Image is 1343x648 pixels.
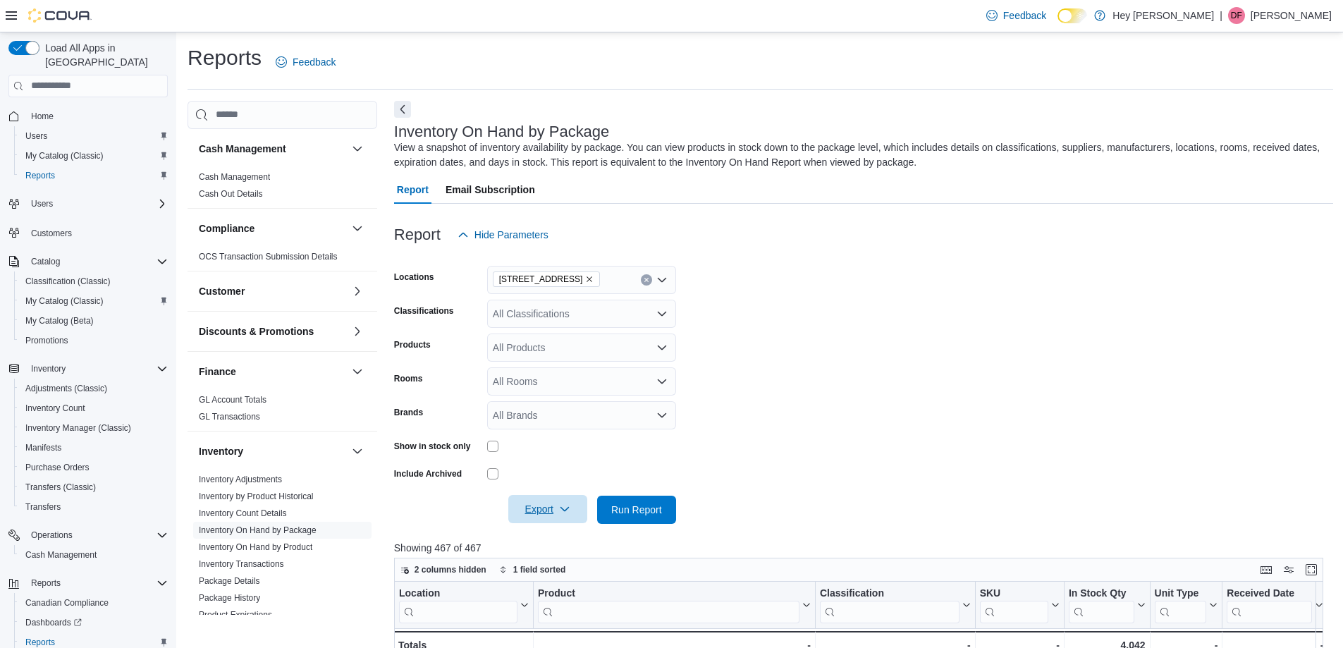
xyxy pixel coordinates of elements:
button: Manifests [14,438,173,458]
span: Dashboards [25,617,82,628]
span: Reports [31,577,61,589]
button: Inventory [199,444,346,458]
span: Inventory Transactions [199,558,284,570]
span: Cash Out Details [199,188,263,200]
button: Cash Management [14,545,173,565]
span: [STREET_ADDRESS] [499,272,583,286]
button: In Stock Qty [1069,587,1146,623]
span: 2 columns hidden [415,564,486,575]
span: Product Expirations [199,609,272,621]
span: GL Transactions [199,411,260,422]
button: Promotions [14,331,173,350]
span: Transfers (Classic) [20,479,168,496]
div: Received Date [1227,587,1312,623]
button: Product [538,587,811,623]
span: Purchase Orders [25,462,90,473]
div: Compliance [188,248,377,271]
a: Inventory Manager (Classic) [20,420,137,436]
a: My Catalog (Classic) [20,147,109,164]
div: Classification [820,587,959,623]
span: Dark Mode [1057,23,1058,24]
a: Adjustments (Classic) [20,380,113,397]
a: Dashboards [20,614,87,631]
span: My Catalog (Classic) [20,147,168,164]
button: Unit Type [1154,587,1218,623]
button: Users [14,126,173,146]
h3: Discounts & Promotions [199,324,314,338]
h3: Inventory On Hand by Package [394,123,610,140]
span: Transfers [25,501,61,513]
a: Canadian Compliance [20,594,114,611]
button: Customers [3,222,173,243]
a: Users [20,128,53,145]
span: My Catalog (Beta) [25,315,94,326]
span: 1 field sorted [513,564,566,575]
button: Adjustments (Classic) [14,379,173,398]
span: Cash Management [199,171,270,183]
a: Package History [199,593,260,603]
a: Inventory by Product Historical [199,491,314,501]
button: Customer [349,283,366,300]
span: Users [25,130,47,142]
h1: Reports [188,44,262,72]
button: Keyboard shortcuts [1258,561,1275,578]
span: Inventory Manager (Classic) [20,420,168,436]
button: Customer [199,284,346,298]
span: Cash Management [25,549,97,561]
div: Finance [188,391,377,431]
span: 15820 Stony Plain Road [493,271,601,287]
button: Open list of options [656,308,668,319]
a: Reports [20,167,61,184]
a: Classification (Classic) [20,273,116,290]
label: Include Archived [394,468,462,479]
a: Transfers [20,499,66,515]
span: Inventory Count [20,400,168,417]
div: Product [538,587,799,601]
button: Reports [25,575,66,592]
button: Open list of options [656,342,668,353]
h3: Finance [199,365,236,379]
span: Feedback [293,55,336,69]
label: Brands [394,407,423,418]
span: Export [517,495,579,523]
span: Cash Management [20,546,168,563]
div: Received Date [1227,587,1312,601]
span: My Catalog (Classic) [25,150,104,161]
span: Manifests [25,442,61,453]
div: SKU [979,587,1048,601]
input: Dark Mode [1057,8,1087,23]
span: Inventory Count Details [199,508,287,519]
button: Classification [820,587,971,623]
a: Package Details [199,576,260,586]
span: Inventory On Hand by Package [199,525,317,536]
a: Feedback [981,1,1052,30]
span: Classification (Classic) [25,276,111,287]
span: Transfers (Classic) [25,482,96,493]
button: Discounts & Promotions [349,323,366,340]
button: Inventory [3,359,173,379]
div: Location [399,587,517,601]
label: Rooms [394,373,423,384]
span: Customers [31,228,72,239]
button: Users [3,194,173,214]
span: My Catalog (Classic) [20,293,168,310]
span: Home [31,111,54,122]
span: Inventory Manager (Classic) [25,422,131,434]
span: DF [1231,7,1242,24]
button: Users [25,195,59,212]
h3: Compliance [199,221,255,236]
div: Dawna Fuller [1228,7,1245,24]
button: Clear input [641,274,652,286]
button: Open list of options [656,376,668,387]
span: Users [20,128,168,145]
span: Run Report [611,503,662,517]
p: | [1220,7,1222,24]
button: Received Date [1227,587,1323,623]
button: 1 field sorted [493,561,572,578]
button: Reports [14,166,173,185]
a: Manifests [20,439,67,456]
button: Compliance [349,220,366,237]
span: Promotions [25,335,68,346]
button: Display options [1280,561,1297,578]
span: Hide Parameters [474,228,548,242]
